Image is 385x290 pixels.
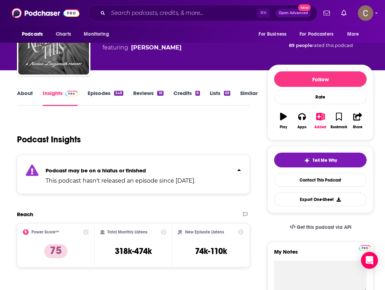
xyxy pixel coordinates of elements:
button: open menu [295,28,344,41]
button: Follow [274,71,367,87]
a: Reviews18 [133,90,163,106]
span: ⌘ K [257,8,270,18]
button: Open AdvancedNew [276,9,311,17]
span: New [298,4,311,11]
button: tell me why sparkleTell Me Why [274,153,367,167]
button: Share [348,108,367,134]
img: User Profile [358,5,373,21]
a: Pro website [359,244,371,251]
button: Show profile menu [358,5,373,21]
img: Podchaser Pro [65,91,78,96]
span: Tell Me Why [313,158,337,163]
h2: New Episode Listens [185,230,224,235]
button: Added [311,108,330,134]
span: For Podcasters [300,29,333,39]
span: Get this podcast via API [297,224,351,230]
img: Podchaser Pro [359,245,371,251]
input: Search podcasts, credits, & more... [108,7,257,19]
span: Logged in as clay.bolton [358,5,373,21]
span: Podcasts [22,29,43,39]
div: 69 [224,91,230,96]
label: My Notes [274,248,367,261]
div: Search podcasts, credits, & more... [89,5,317,21]
img: tell me why sparkle [304,158,310,163]
span: Charts [56,29,71,39]
a: Show notifications dropdown [321,7,333,19]
h1: Podcast Insights [17,134,81,145]
strong: Podcast may be on a hiatus or finished [46,167,146,174]
button: open menu [342,28,368,41]
div: Bookmark [331,125,347,129]
a: Show notifications dropdown [338,7,349,19]
p: 75 [44,244,67,258]
h2: Power Score™ [31,230,59,235]
div: 8 [195,91,200,96]
p: This podcast hasn't released an episode since [DATE]. [46,177,195,185]
h2: Total Monthly Listens [107,230,147,235]
h3: 74k-110k [195,246,227,256]
div: Play [280,125,287,129]
div: Apps [297,125,307,129]
span: For Business [259,29,286,39]
button: open menu [79,28,118,41]
span: More [347,29,359,39]
button: Bookmark [330,108,348,134]
div: A weekly podcast [102,35,182,52]
img: Podchaser - Follow, Share and Rate Podcasts [12,6,79,20]
div: 348 [114,91,123,96]
a: InsightsPodchaser Pro [43,90,78,106]
a: Contact This Podcast [274,173,367,187]
button: Export One-Sheet [274,193,367,206]
div: 18 [157,91,163,96]
button: Play [274,108,292,134]
section: Click to expand status details [17,155,250,194]
button: open menu [17,28,52,41]
h2: Reach [17,211,33,218]
a: Credits8 [173,90,200,106]
a: Episodes348 [88,90,123,106]
a: Karina Longworth [131,43,182,52]
span: Open Advanced [279,11,308,15]
h3: 318k-474k [115,246,152,256]
a: Lists69 [210,90,230,106]
span: Monitoring [84,29,109,39]
a: Get this podcast via API [284,219,357,236]
div: Rate [274,90,367,104]
div: Share [353,125,362,129]
span: 89 people [289,43,312,48]
span: rated this podcast [312,43,353,48]
a: About [17,90,33,106]
span: featuring [102,43,182,52]
button: open menu [254,28,295,41]
div: Open Intercom Messenger [361,252,378,269]
button: Apps [293,108,311,134]
a: Charts [51,28,75,41]
a: Similar [240,90,257,106]
div: Added [314,125,326,129]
